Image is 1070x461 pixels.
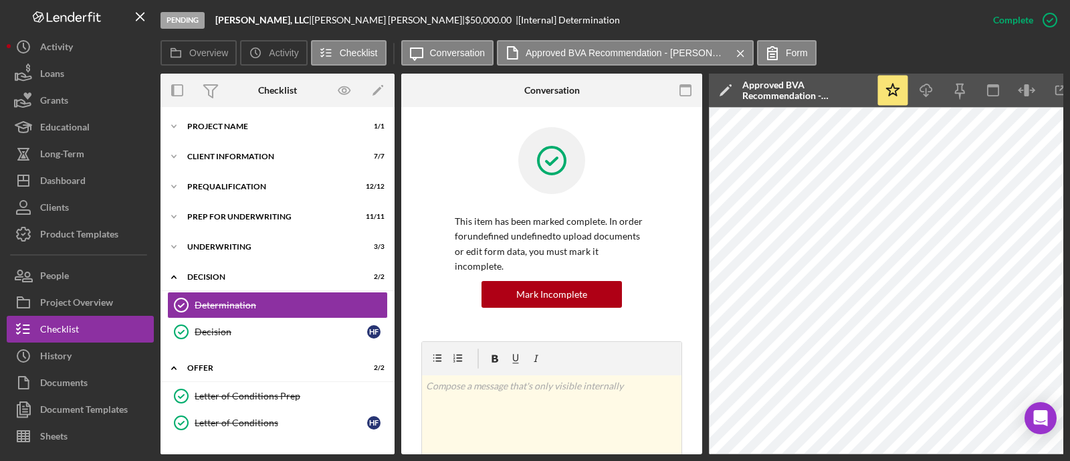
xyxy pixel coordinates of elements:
[40,33,73,64] div: Activity
[40,87,68,117] div: Grants
[516,281,587,308] div: Mark Incomplete
[40,141,84,171] div: Long-Term
[258,85,297,96] div: Checklist
[40,396,128,426] div: Document Templates
[360,153,385,161] div: 7 / 7
[215,14,309,25] b: [PERSON_NAME], LLC
[7,114,154,141] button: Educational
[40,194,69,224] div: Clients
[312,15,465,25] div: [PERSON_NAME] [PERSON_NAME] |
[993,7,1033,33] div: Complete
[980,7,1063,33] button: Complete
[7,343,154,369] button: History
[195,300,387,310] div: Determination
[40,343,72,373] div: History
[7,423,154,450] button: Sheets
[360,183,385,191] div: 12 / 12
[40,262,69,292] div: People
[167,409,388,436] a: Letter of ConditionsHF
[269,48,298,58] label: Activity
[40,316,79,346] div: Checklist
[360,273,385,281] div: 2 / 2
[340,48,378,58] label: Checklist
[742,80,869,101] div: Approved BVA Recommendation - [PERSON_NAME] LLC. - [DATE].pdf
[195,327,367,337] div: Decision
[187,243,351,251] div: Underwriting
[786,48,808,58] label: Form
[7,369,154,396] button: Documents
[360,213,385,221] div: 11 / 11
[360,122,385,130] div: 1 / 1
[40,423,68,453] div: Sheets
[526,48,726,58] label: Approved BVA Recommendation - [PERSON_NAME] LLC. - [DATE].pdf
[757,40,817,66] button: Form
[40,114,90,144] div: Educational
[360,364,385,372] div: 2 / 2
[40,289,113,319] div: Project Overview
[195,418,367,428] div: Letter of Conditions
[465,15,516,25] div: $50,000.00
[7,167,154,194] button: Dashboard
[481,281,622,308] button: Mark Incomplete
[7,316,154,343] button: Checklist
[7,221,154,248] button: Product Templates
[187,122,351,130] div: Project Name
[187,153,351,161] div: Client Information
[7,33,154,60] button: Activity
[187,273,351,281] div: Decision
[40,221,118,251] div: Product Templates
[367,416,381,430] div: H F
[167,318,388,345] a: DecisionHF
[7,289,154,316] button: Project Overview
[367,325,381,339] div: H F
[40,60,64,90] div: Loans
[1025,402,1057,434] div: Open Intercom Messenger
[311,40,387,66] button: Checklist
[187,183,351,191] div: Prequalification
[167,292,388,318] a: Determination
[215,15,312,25] div: |
[160,40,237,66] button: Overview
[189,48,228,58] label: Overview
[516,15,620,25] div: | [Internal] Determination
[497,40,754,66] button: Approved BVA Recommendation - [PERSON_NAME] LLC. - [DATE].pdf
[167,383,388,409] a: Letter of Conditions Prep
[430,48,486,58] label: Conversation
[7,60,154,87] button: Loans
[524,85,580,96] div: Conversation
[7,396,154,423] button: Document Templates
[240,40,307,66] button: Activity
[40,167,86,197] div: Dashboard
[7,87,154,114] button: Grants
[187,364,351,372] div: Offer
[455,214,649,274] p: This item has been marked complete. In order for undefined undefined to upload documents or edit ...
[7,262,154,289] button: People
[7,141,154,167] button: Long-Term
[401,40,494,66] button: Conversation
[7,194,154,221] button: Clients
[40,369,88,399] div: Documents
[160,12,205,29] div: Pending
[195,391,387,401] div: Letter of Conditions Prep
[360,243,385,251] div: 3 / 3
[187,213,351,221] div: Prep for Underwriting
